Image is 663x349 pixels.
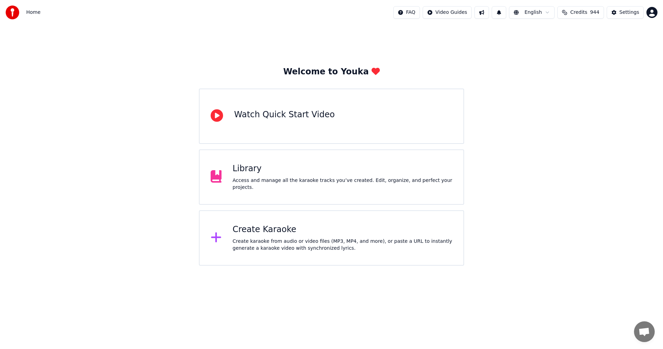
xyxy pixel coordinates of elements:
[634,321,655,342] a: Avoin keskustelu
[6,6,19,19] img: youka
[233,238,453,252] div: Create karaoke from audio or video files (MP3, MP4, and more), or paste a URL to instantly genera...
[570,9,587,16] span: Credits
[26,9,40,16] span: Home
[283,66,380,77] div: Welcome to Youka
[234,109,335,120] div: Watch Quick Start Video
[26,9,40,16] nav: breadcrumb
[423,6,472,19] button: Video Guides
[619,9,639,16] div: Settings
[233,177,453,191] div: Access and manage all the karaoke tracks you’ve created. Edit, organize, and perfect your projects.
[233,224,453,235] div: Create Karaoke
[607,6,644,19] button: Settings
[590,9,599,16] span: 944
[233,163,453,174] div: Library
[393,6,420,19] button: FAQ
[557,6,604,19] button: Credits944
